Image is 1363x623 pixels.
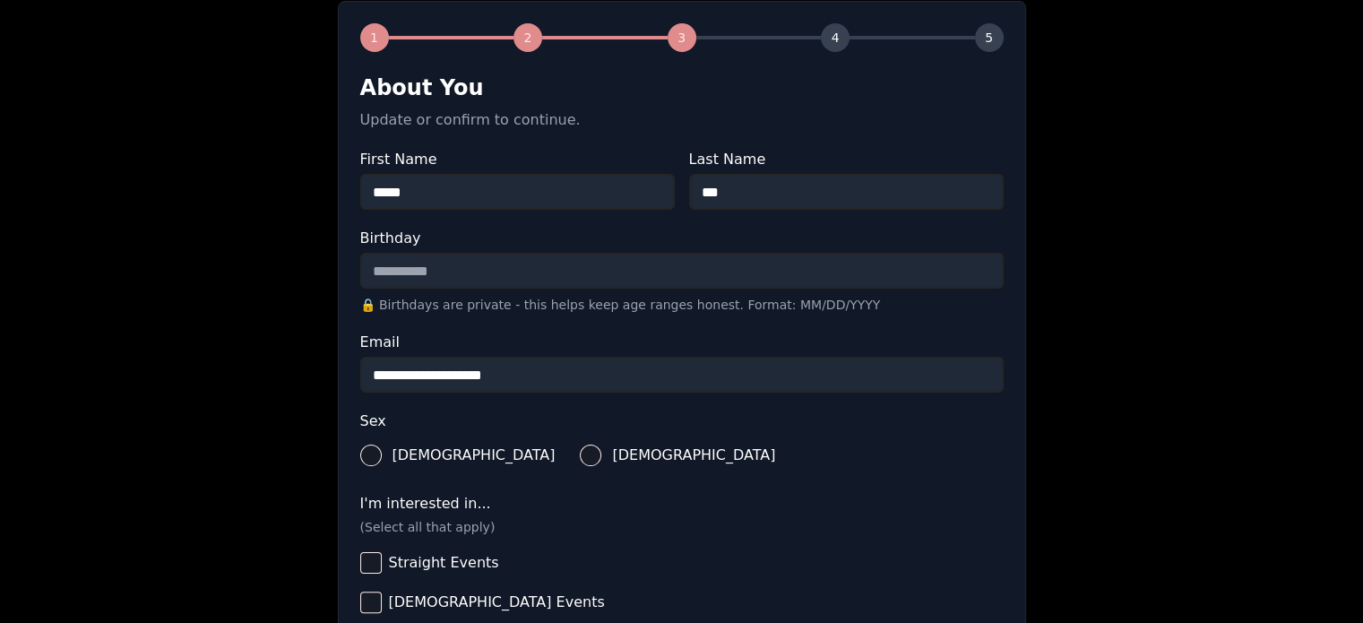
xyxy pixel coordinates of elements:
h2: About You [360,74,1004,102]
label: Sex [360,414,1004,428]
label: Last Name [689,152,1004,167]
span: Straight Events [389,556,499,570]
button: [DEMOGRAPHIC_DATA] [580,445,601,466]
div: 1 [360,23,389,52]
button: [DEMOGRAPHIC_DATA] Events [360,592,382,613]
button: Straight Events [360,552,382,574]
label: First Name [360,152,675,167]
span: [DEMOGRAPHIC_DATA] [393,448,556,463]
div: 3 [668,23,696,52]
span: [DEMOGRAPHIC_DATA] [612,448,775,463]
div: 5 [975,23,1004,52]
div: 4 [821,23,850,52]
div: 2 [513,23,542,52]
label: Birthday [360,231,1004,246]
p: (Select all that apply) [360,518,1004,536]
span: [DEMOGRAPHIC_DATA] Events [389,595,605,610]
button: [DEMOGRAPHIC_DATA] [360,445,382,466]
p: 🔒 Birthdays are private - this helps keep age ranges honest. Format: MM/DD/YYYY [360,296,1004,314]
label: Email [360,335,1004,350]
p: Update or confirm to continue. [360,109,1004,131]
label: I'm interested in... [360,497,1004,511]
